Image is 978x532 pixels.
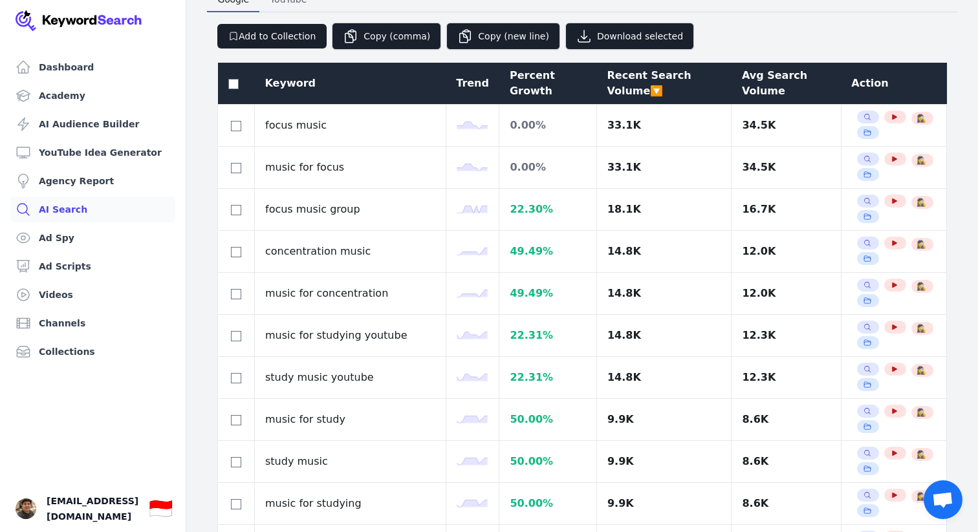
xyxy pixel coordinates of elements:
td: music for concentration [255,273,446,315]
div: 33.1K [607,160,721,175]
div: 14.8K [607,244,721,259]
a: YouTube Idea Generator [10,140,175,165]
div: 12.0K [742,286,830,301]
div: Percent Growth [510,68,587,99]
button: 🕵️‍♀️ [917,197,927,207]
div: 9.9K [607,496,721,511]
div: 8.6K [742,454,830,469]
span: 🕵️‍♀️ [917,155,926,165]
div: 14.8K [607,328,721,343]
button: 🕵️‍♀️ [917,155,927,165]
a: Collections [10,339,175,365]
div: 9.9K [607,412,721,427]
button: Download selected [565,23,694,50]
td: focus music group [255,189,446,231]
div: 50.00 % [510,412,586,427]
div: 14.8K [607,370,721,385]
div: 8.6K [742,496,830,511]
div: 14.8K [607,286,721,301]
div: 9.9K [607,454,721,469]
button: 🕵️‍♀️ [917,239,927,250]
span: 🕵️‍♀️ [917,197,926,207]
div: 22.31 % [510,328,586,343]
button: 🕵️‍♀️ [917,281,927,292]
img: Your Company [16,10,142,31]
div: Open chat [924,480,962,519]
td: focus music [255,105,446,147]
button: 🕵️‍♀️ [917,491,927,502]
div: 49.49 % [510,286,586,301]
button: 🕵️‍♀️ [917,449,927,460]
div: Avg Search Volume [742,68,831,99]
a: AI Search [10,197,175,222]
div: 12.0K [742,244,830,259]
button: Copy (new line) [446,23,560,50]
div: 22.30 % [510,202,586,217]
div: 8.6K [742,412,830,427]
div: 0.00 % [510,118,586,133]
span: 🕵️‍♀️ [917,239,926,250]
div: Keyword [265,76,436,91]
button: Open user button [16,498,36,519]
span: 🕵️‍♀️ [917,407,926,418]
div: Recent Search Volume 🔽 [607,68,721,99]
span: 🕵️‍♀️ [917,323,926,334]
div: 50.00 % [510,496,586,511]
td: study music youtube [255,357,446,399]
div: 12.3K [742,370,830,385]
div: 50.00 % [510,454,586,469]
div: Trend [456,76,489,91]
button: 🕵️‍♀️ [917,113,927,123]
div: 0.00 % [510,160,586,175]
button: 🕵️‍♀️ [917,407,927,418]
a: Dashboard [10,54,175,80]
td: concentration music [255,231,446,273]
span: 🕵️‍♀️ [917,491,926,502]
td: music for studying [255,483,446,525]
span: 🕵️‍♀️ [917,365,926,376]
button: Add to Collection [217,24,327,48]
div: 34.5K [742,118,830,133]
button: 🕵️‍♀️ [917,323,927,334]
a: Ad Scripts [10,253,175,279]
div: 34.5K [742,160,830,175]
a: Agency Report [10,168,175,194]
td: music for focus [255,147,446,189]
span: 🕵️‍♀️ [917,113,926,123]
div: 18.1K [607,202,721,217]
div: 🇮🇩 [149,497,173,520]
a: Videos [10,282,175,308]
div: 16.7K [742,202,830,217]
td: music for study [255,399,446,441]
div: 49.49 % [510,244,586,259]
a: Ad Spy [10,225,175,251]
td: music for studying youtube [255,315,446,357]
div: Action [851,76,936,91]
span: 🕵️‍♀️ [917,281,926,292]
a: Channels [10,310,175,336]
button: 🕵️‍♀️ [917,365,927,376]
span: 🕵️‍♀️ [917,449,926,460]
div: 12.3K [742,328,830,343]
a: Academy [10,83,175,109]
span: [EMAIL_ADDRESS][DOMAIN_NAME] [47,493,138,524]
button: 🇮🇩 [149,496,173,522]
button: Copy (comma) [332,23,441,50]
div: 22.31 % [510,370,586,385]
a: AI Audience Builder [10,111,175,137]
div: 33.1K [607,118,721,133]
td: study music [255,441,446,483]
